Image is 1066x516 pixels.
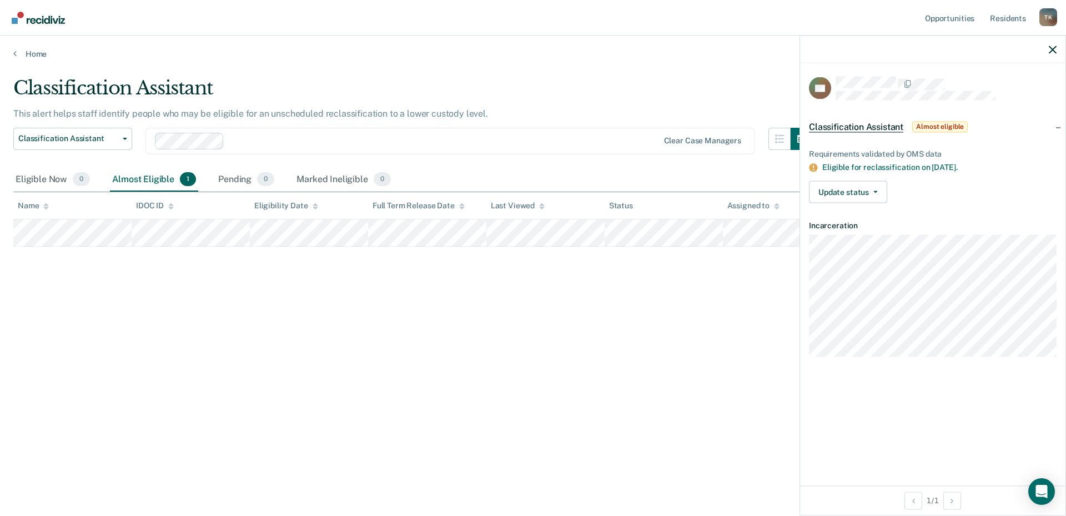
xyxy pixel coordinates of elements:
[809,181,887,203] button: Update status
[609,201,633,211] div: Status
[904,492,922,509] button: Previous Opportunity
[809,121,903,132] span: Classification Assistant
[13,49,1053,59] a: Home
[809,221,1057,231] dt: Incarceration
[294,168,393,192] div: Marked Ineligible
[73,172,90,187] span: 0
[12,12,65,24] img: Recidiviz
[254,201,318,211] div: Eligibility Date
[18,134,118,143] span: Classification Assistant
[180,172,196,187] span: 1
[373,201,465,211] div: Full Term Release Date
[1039,8,1057,26] div: T K
[822,163,1057,172] div: Eligible for reclassification on [DATE].
[664,136,741,146] div: Clear case managers
[110,168,198,192] div: Almost Eligible
[1039,8,1057,26] button: Profile dropdown button
[491,201,545,211] div: Last Viewed
[216,168,276,192] div: Pending
[374,172,391,187] span: 0
[809,149,1057,158] div: Requirements validated by OMS data
[800,109,1065,144] div: Classification AssistantAlmost eligible
[800,485,1065,515] div: 1 / 1
[257,172,274,187] span: 0
[13,108,488,119] p: This alert helps staff identify people who may be eligible for an unscheduled reclassification to...
[1028,478,1055,505] div: Open Intercom Messenger
[18,201,49,211] div: Name
[136,201,174,211] div: IDOC ID
[943,492,961,509] button: Next Opportunity
[912,121,968,132] span: Almost eligible
[13,77,813,108] div: Classification Assistant
[727,201,780,211] div: Assigned to
[13,168,92,192] div: Eligible Now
